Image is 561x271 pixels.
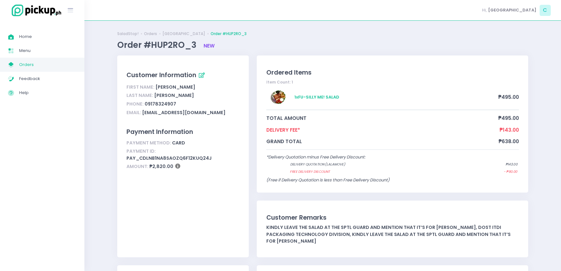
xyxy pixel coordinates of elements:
[19,75,76,83] span: Feedback
[266,114,498,122] span: total amount
[126,100,240,108] div: 09178324907
[8,4,62,17] img: logo
[126,84,155,90] span: First Name:
[266,79,519,85] div: Item Count: 1
[498,114,519,122] span: ₱495.00
[19,61,76,69] span: Orders
[126,147,240,163] div: pay_CdLNB1NA8SaoZq6F12kuq24J
[126,70,240,81] div: Customer Information
[126,83,240,92] div: [PERSON_NAME]
[266,177,390,183] span: (Free if Delivery Quotation is less than Free Delivery Discount)
[504,169,517,174] span: - ₱90.00
[126,163,148,170] span: Amount:
[162,31,205,37] a: [GEOGRAPHIC_DATA]
[126,127,240,136] div: Payment Information
[117,39,198,51] span: Order #HUP2RO_3
[117,31,139,37] a: SaladStop!
[126,101,144,107] span: Phone:
[126,92,240,100] div: [PERSON_NAME]
[266,138,499,145] span: grand total
[290,169,478,174] span: Free Delivery Discount
[266,224,519,245] div: Kindly leave the salad at the SPTL guard and mention that it’s for [PERSON_NAME], DOST ITDI Packa...
[488,7,536,13] span: [GEOGRAPHIC_DATA]
[126,108,240,117] div: [EMAIL_ADDRESS][DOMAIN_NAME]
[204,42,215,49] span: new
[126,92,153,99] span: Last Name:
[500,126,519,134] span: ₱143.00
[144,31,157,37] a: Orders
[126,139,240,147] div: card
[19,47,76,55] span: Menu
[290,162,480,167] span: Delivery quotation (lalamove)
[266,68,519,77] div: Ordered Items
[126,109,141,116] span: Email:
[126,148,156,154] span: Payment ID:
[540,5,551,16] span: C
[126,140,171,146] span: Payment Method:
[19,33,76,41] span: Home
[499,138,519,145] span: ₱638.00
[211,31,247,37] a: Order #HUP2RO_3
[19,89,76,97] span: Help
[482,7,487,13] span: Hi,
[126,163,240,171] div: ₱2,820.00
[266,126,500,134] span: Delivery Fee*
[505,162,517,167] span: ₱143.00
[266,154,365,160] span: *Delivery Quotation minus Free Delivery Discount:
[266,213,519,222] div: Customer Remarks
